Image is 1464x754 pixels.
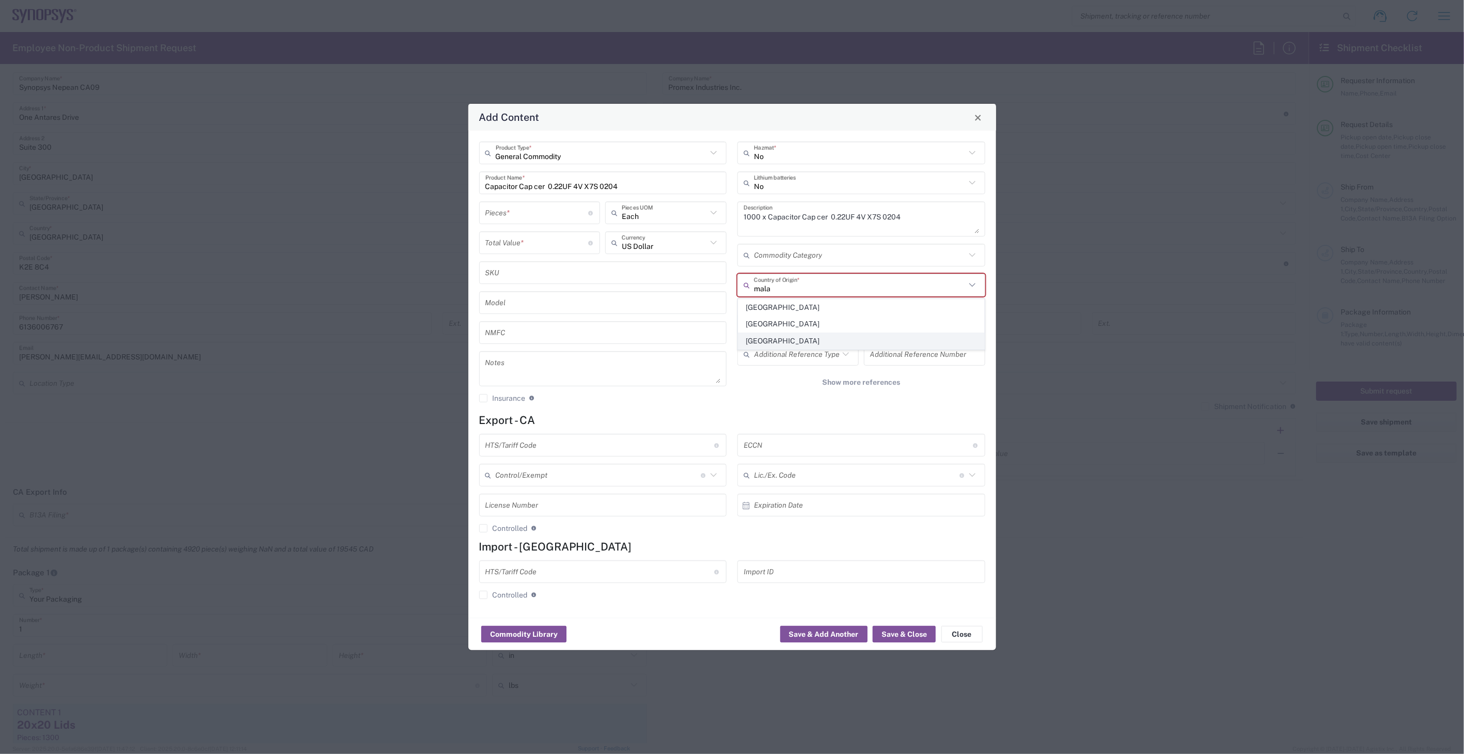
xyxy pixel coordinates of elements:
[479,414,985,427] h4: Export - CA
[780,626,868,642] button: Save & Add Another
[481,626,566,642] button: Commodity Library
[738,333,984,349] span: [GEOGRAPHIC_DATA]
[479,524,528,532] label: Controlled
[738,316,984,332] span: [GEOGRAPHIC_DATA]
[738,300,984,316] span: [GEOGRAPHIC_DATA]
[873,626,936,642] button: Save & Close
[479,591,528,599] label: Controlled
[479,109,539,124] h4: Add Content
[971,110,985,124] button: Close
[479,540,985,553] h4: Import - [GEOGRAPHIC_DATA]
[941,626,983,642] button: Close
[822,378,900,387] span: Show more references
[479,394,526,402] label: Insurance
[737,296,985,306] div: This field is required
